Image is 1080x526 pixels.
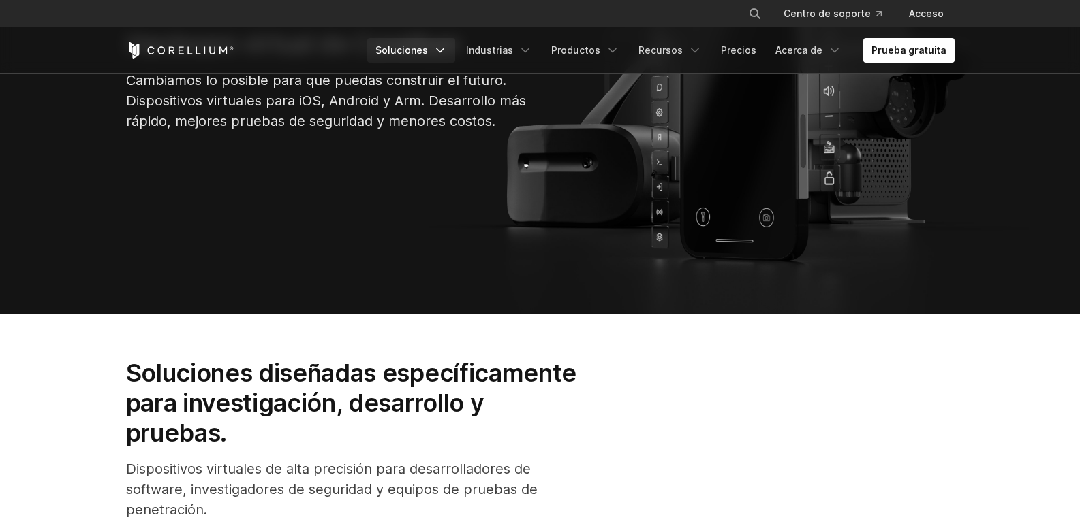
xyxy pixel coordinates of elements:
font: Industrias [466,44,513,56]
font: Acceso [909,7,944,19]
div: Menú de navegación [367,38,955,63]
font: Prueba gratuita [871,44,946,56]
font: Soluciones [375,44,428,56]
font: Productos [551,44,600,56]
font: Cambiamos lo posible para que puedas construir el futuro. Dispositivos virtuales para iOS, Androi... [126,72,526,129]
font: Acerca de [775,44,822,56]
div: Menú de navegación [732,1,955,26]
font: Recursos [638,44,683,56]
font: Dispositivos virtuales de alta precisión para desarrolladores de software, investigadores de segu... [126,461,538,518]
font: Centro de soporte [784,7,871,19]
button: Buscar [743,1,767,26]
a: Página de inicio de Corellium [126,42,234,59]
font: Soluciones diseñadas específicamente para investigación, desarrollo y pruebas. [126,358,576,448]
font: Precios [721,44,756,56]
